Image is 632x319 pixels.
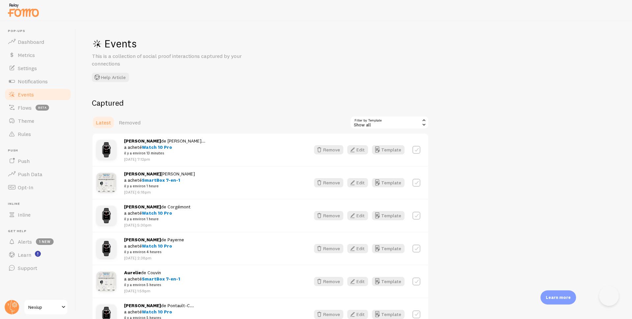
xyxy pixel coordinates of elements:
a: Notifications [4,75,72,88]
span: Push Data [18,171,42,177]
a: Flows beta [4,101,72,114]
a: Edit [347,145,372,154]
img: Montre_13_small.jpg [96,140,116,160]
strong: [PERSON_NAME] [124,303,161,308]
svg: <p>Watch New Feature Tutorials!</p> [35,251,41,257]
a: Push Data [4,168,72,181]
button: Template [372,145,405,154]
button: Edit [347,277,368,286]
span: Nexiup [28,303,60,311]
iframe: Help Scout Beacon - Open [599,286,619,306]
small: il y a environ 5 heures [124,282,180,288]
button: Template [372,277,405,286]
span: de Corgémont a acheté [124,204,191,222]
span: Push [8,148,72,153]
a: Nexiup [24,299,68,315]
button: Remove [314,145,343,154]
span: Inline [18,211,31,218]
span: Watch 10 Pro [142,144,172,150]
button: Remove [314,310,343,319]
h1: Events [92,37,289,50]
a: Template [372,310,405,319]
span: Learn [18,252,31,258]
small: il y a environ 1 heure [124,183,195,189]
span: Metrics [18,52,35,58]
button: Edit [347,310,368,319]
a: Edit [347,178,372,187]
button: Remove [314,178,343,187]
small: il y a environ 1 heure [124,216,191,222]
a: Latest [92,116,115,129]
a: Edit [347,211,372,220]
div: Learn more [540,290,576,305]
a: Settings [4,62,72,75]
span: Watch 10 Pro [142,243,172,249]
span: Opt-In [18,184,33,191]
span: Watch 10 Pro [142,210,172,216]
a: Push [4,154,72,168]
a: Edit [347,310,372,319]
span: Dashboard [18,39,44,45]
span: de [PERSON_NAME]... a acheté [124,138,205,156]
button: Help Article [92,73,129,82]
span: de Payerne a acheté [124,237,184,255]
a: Metrics [4,48,72,62]
span: Watch 10 Pro [142,309,172,315]
div: Show all [350,116,429,129]
span: [PERSON_NAME] a acheté [124,171,195,189]
span: Get Help [8,229,72,233]
a: Learn [4,248,72,261]
button: Remove [314,244,343,253]
img: Montre_13_small.jpg [96,239,116,258]
a: Dashboard [4,35,72,48]
small: il y a environ 13 minutes [124,150,205,156]
span: Theme [18,118,34,124]
strong: Aurelie [124,270,141,276]
span: Alerts [18,238,32,245]
p: [DATE] 6:18pm [124,189,195,195]
button: Remove [314,211,343,220]
button: Template [372,178,405,187]
span: SmartBox 7-en-1 [142,276,180,282]
strong: [PERSON_NAME] [124,237,161,243]
p: [DATE] 1:59pm [124,288,180,294]
a: Alerts 1 new [4,235,72,248]
button: Edit [347,145,368,154]
button: Template [372,211,405,220]
span: Rules [18,131,31,137]
a: Edit [347,244,372,253]
a: Edit [347,277,372,286]
span: 1 new [36,238,54,245]
span: beta [36,105,49,111]
span: de Couvin a acheté [124,270,180,288]
a: Support [4,261,72,275]
p: This is a collection of social proof interactions captured by your connections [92,52,250,67]
button: Edit [347,178,368,187]
button: Edit [347,244,368,253]
small: il y a environ 4 heures [124,249,184,255]
p: [DATE] 7:12pm [124,156,205,162]
img: BoxIphone_Prod_09_small.jpg [96,173,116,193]
strong: [PERSON_NAME] [124,171,161,177]
p: [DATE] 2:38pm [124,255,184,261]
img: Montre_13_small.jpg [96,206,116,226]
a: Rules [4,127,72,141]
a: Removed [115,116,145,129]
strong: [PERSON_NAME] [124,204,161,210]
a: Theme [4,114,72,127]
span: SmartBox 7-en-1 [142,177,180,183]
span: Latest [96,119,111,126]
span: Events [18,91,34,98]
button: Remove [314,277,343,286]
span: Notifications [18,78,48,85]
button: Template [372,244,405,253]
span: Inline [8,202,72,206]
span: Removed [119,119,141,126]
p: Learn more [546,294,571,301]
a: Inline [4,208,72,221]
